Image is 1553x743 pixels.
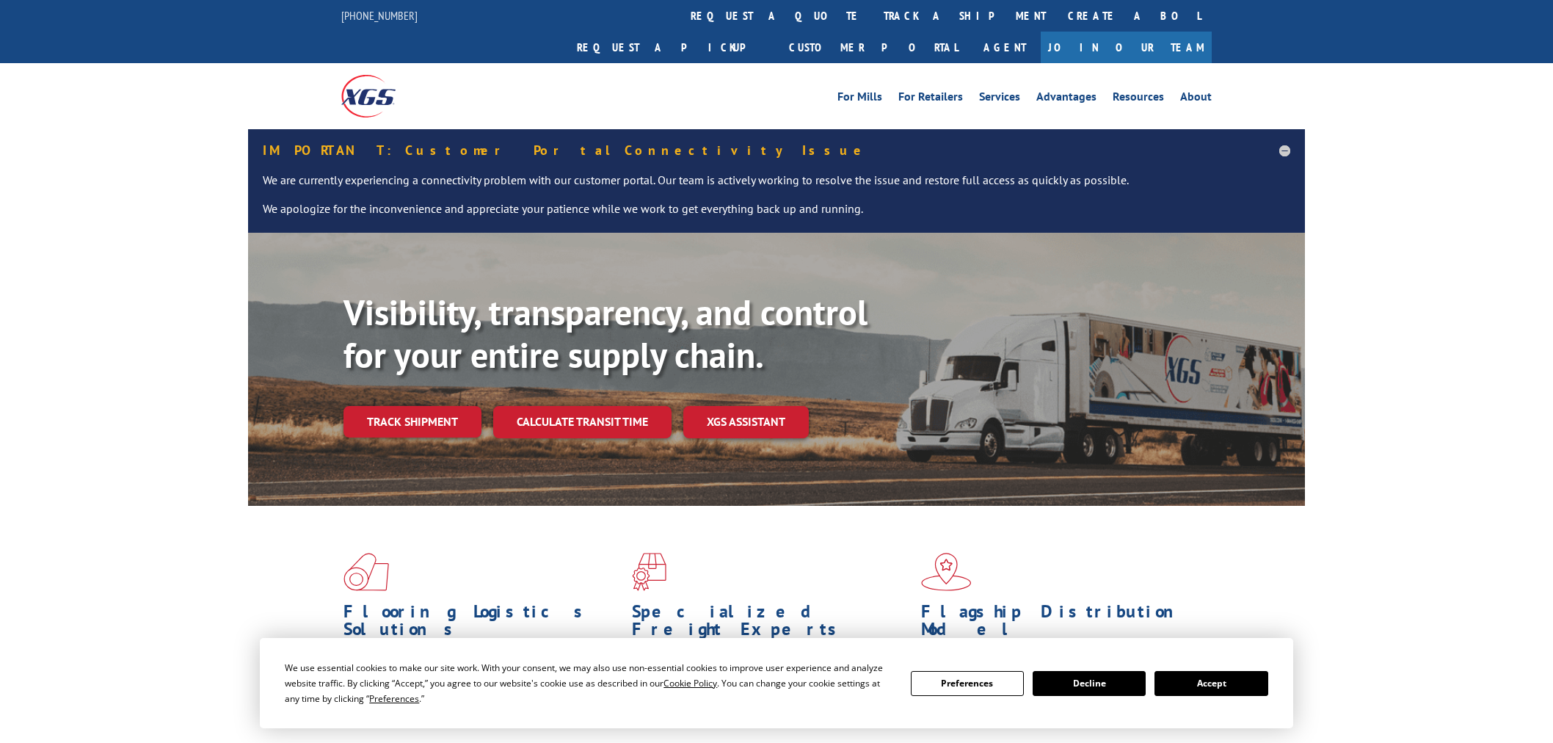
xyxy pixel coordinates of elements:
div: Cookie Consent Prompt [260,638,1293,728]
a: Services [979,91,1020,107]
button: Preferences [911,671,1024,696]
a: Customer Portal [778,32,969,63]
button: Decline [1033,671,1146,696]
h1: Flooring Logistics Solutions [343,603,621,645]
img: xgs-icon-focused-on-flooring-red [632,553,666,591]
a: Calculate transit time [493,406,672,438]
span: Preferences [369,692,419,705]
button: Accept [1154,671,1268,696]
h1: Flagship Distribution Model [921,603,1199,645]
a: Join Our Team [1041,32,1212,63]
p: We apologize for the inconvenience and appreciate your patience while we work to get everything b... [263,200,1290,218]
a: Resources [1113,91,1164,107]
a: About [1180,91,1212,107]
a: Track shipment [343,406,481,437]
h5: IMPORTANT: Customer Portal Connectivity Issue [263,144,1290,157]
span: Cookie Policy [663,677,717,689]
p: We are currently experiencing a connectivity problem with our customer portal. Our team is active... [263,172,1290,201]
a: [PHONE_NUMBER] [341,8,418,23]
h1: Specialized Freight Experts [632,603,909,645]
a: For Retailers [898,91,963,107]
a: Agent [969,32,1041,63]
a: Request a pickup [566,32,778,63]
a: XGS ASSISTANT [683,406,809,438]
a: For Mills [837,91,882,107]
div: We use essential cookies to make our site work. With your consent, we may also use non-essential ... [285,660,892,706]
a: Advantages [1036,91,1096,107]
b: Visibility, transparency, and control for your entire supply chain. [343,289,868,377]
img: xgs-icon-flagship-distribution-model-red [921,553,972,591]
img: xgs-icon-total-supply-chain-intelligence-red [343,553,389,591]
